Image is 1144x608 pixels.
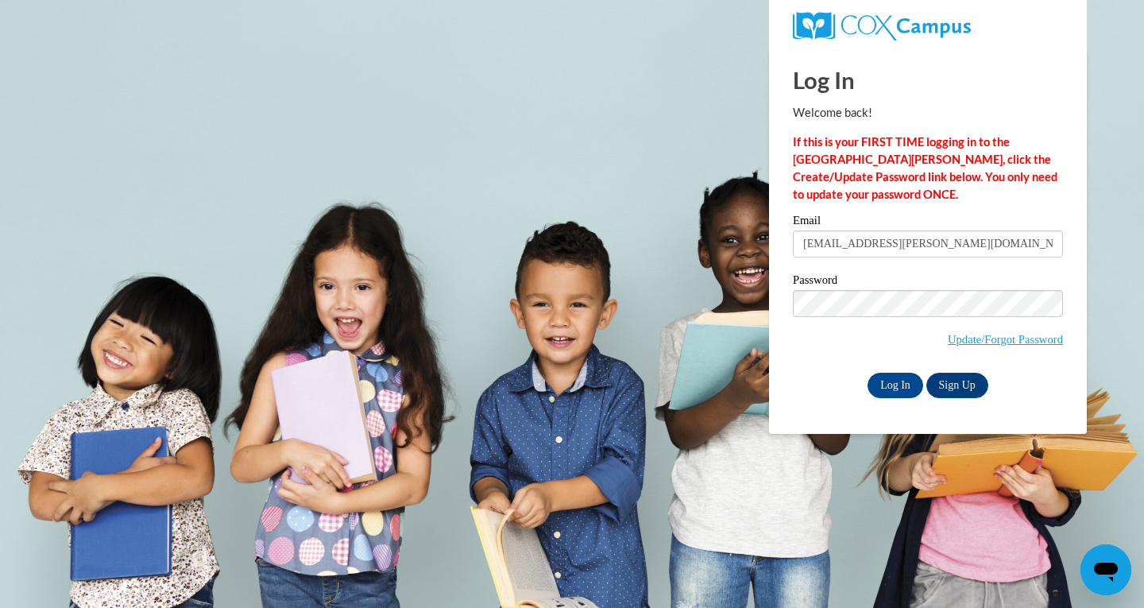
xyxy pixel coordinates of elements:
[793,64,1063,96] h1: Log In
[793,12,971,41] img: COX Campus
[793,12,1063,41] a: COX Campus
[793,135,1057,201] strong: If this is your FIRST TIME logging in to the [GEOGRAPHIC_DATA][PERSON_NAME], click the Create/Upd...
[793,104,1063,122] p: Welcome back!
[793,215,1063,230] label: Email
[793,274,1063,290] label: Password
[1080,544,1131,595] iframe: Button to launch messaging window
[948,333,1063,346] a: Update/Forgot Password
[868,373,923,398] input: Log In
[926,373,988,398] a: Sign Up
